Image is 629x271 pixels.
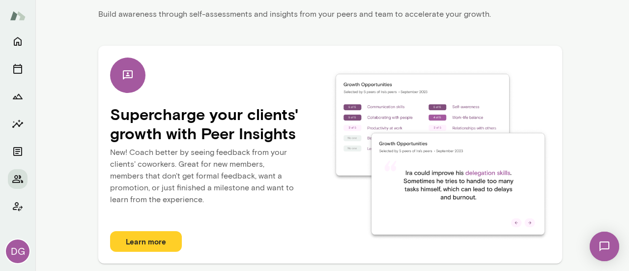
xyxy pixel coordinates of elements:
[330,69,550,241] img: insights
[8,59,28,79] button: Sessions
[110,231,182,252] button: Learn more
[8,31,28,51] button: Home
[110,105,330,143] h4: Supercharge your clients' growth with Peer Insights
[8,169,28,189] button: Members
[98,8,562,26] p: Build awareness through self-assessments and insights from your peers and team to accelerate your...
[98,46,562,264] div: Supercharge your clients' growth with Peer InsightsNew! Coach better by seeing feedback from your...
[110,143,330,215] p: New! Coach better by seeing feedback from your clients' coworkers. Great for new members, members...
[8,114,28,134] button: Insights
[8,142,28,161] button: Documents
[8,197,28,216] button: Client app
[10,6,26,25] img: Mento
[8,87,28,106] button: Growth Plan
[6,240,29,263] div: DG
